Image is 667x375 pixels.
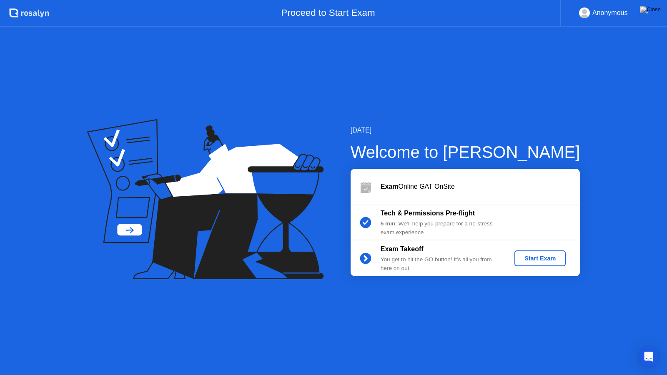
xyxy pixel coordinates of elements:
[381,183,399,190] b: Exam
[381,255,501,272] div: You get to hit the GO button! It’s all you from here on out
[518,255,562,262] div: Start Exam
[514,250,566,266] button: Start Exam
[640,6,661,13] img: Close
[639,347,659,367] div: Open Intercom Messenger
[381,220,396,227] b: 5 min
[381,245,424,252] b: Exam Takeoff
[381,210,475,217] b: Tech & Permissions Pre-flight
[592,7,628,18] div: Anonymous
[351,140,580,165] div: Welcome to [PERSON_NAME]
[381,182,580,192] div: Online GAT OnSite
[381,220,501,237] div: : We’ll help you prepare for a no-stress exam experience
[351,125,580,135] div: [DATE]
